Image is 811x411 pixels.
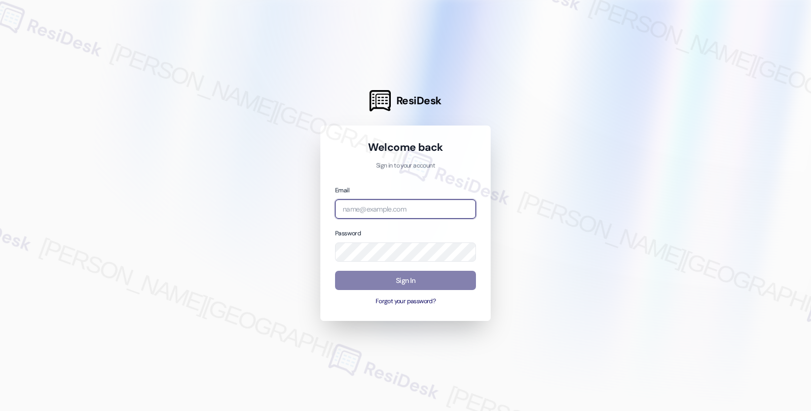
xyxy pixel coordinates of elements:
button: Sign In [335,271,476,291]
label: Email [335,186,349,194]
h1: Welcome back [335,140,476,154]
input: name@example.com [335,199,476,219]
img: ResiDesk Logo [370,90,391,111]
p: Sign in to your account [335,161,476,171]
span: ResiDesk [396,94,441,108]
label: Password [335,229,361,237]
button: Forgot your password? [335,297,476,306]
